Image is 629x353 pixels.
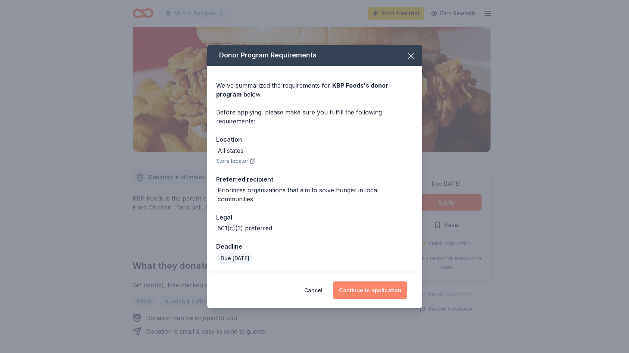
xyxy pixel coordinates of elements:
[216,157,256,166] button: Store locator
[218,224,272,233] div: 501(c)(3) preferred
[207,45,422,66] div: Donor Program Requirements
[216,81,413,99] div: We've summarized the requirements for below.
[333,281,407,299] button: Continue to application
[218,253,252,264] div: Due [DATE]
[216,242,413,251] div: Deadline
[216,212,413,222] div: Legal
[216,135,413,144] div: Location
[216,108,413,126] div: Before applying, please make sure you fulfill the following requirements:
[218,146,243,155] div: All states
[216,174,413,184] div: Preferred recipient
[304,281,323,299] button: Cancel
[218,186,413,204] div: Prioritizes organizations that aim to solve hunger in local communities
